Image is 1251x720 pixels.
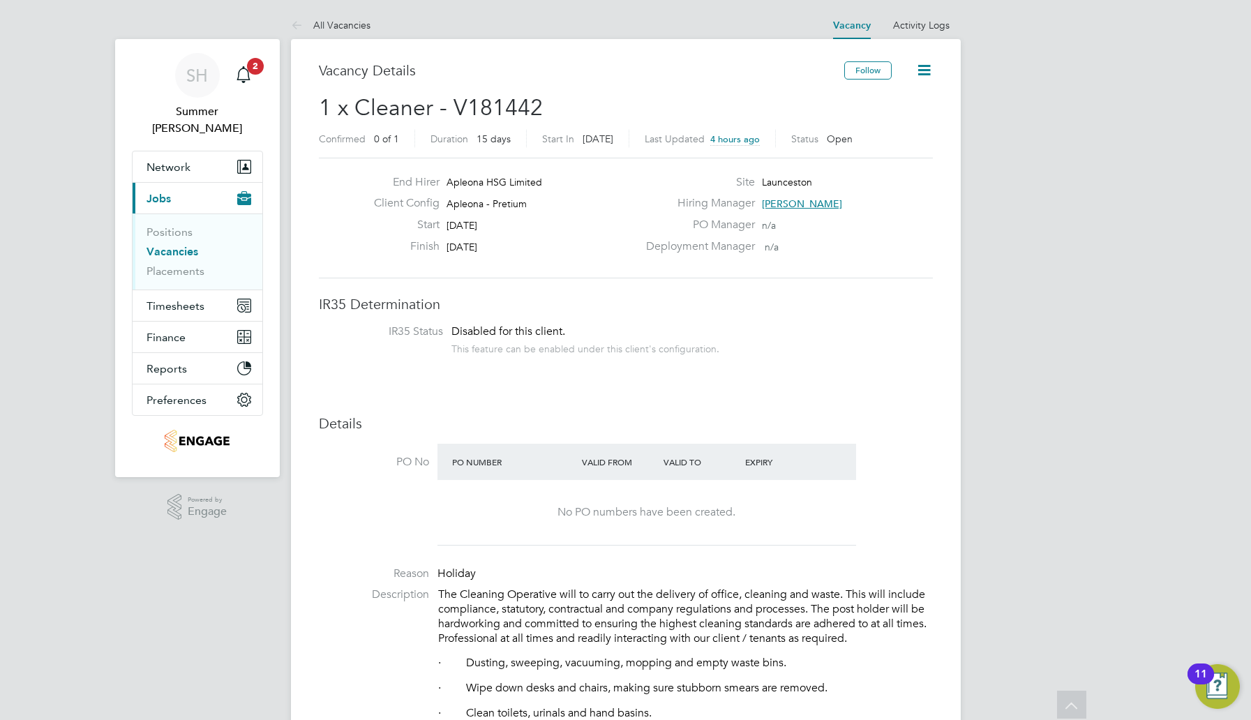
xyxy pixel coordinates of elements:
[291,19,370,31] a: All Vacancies
[447,176,542,188] span: Apleona HSG Limited
[833,20,871,31] a: Vacancy
[319,61,844,80] h3: Vacancy Details
[230,53,257,98] a: 2
[447,241,477,253] span: [DATE]
[765,241,779,253] span: n/a
[449,449,579,474] div: PO Number
[451,324,565,338] span: Disabled for this client.
[1194,674,1207,692] div: 11
[188,494,227,506] span: Powered by
[477,133,511,145] span: 15 days
[844,61,892,80] button: Follow
[319,94,543,121] span: 1 x Cleaner - V181442
[363,196,440,211] label: Client Config
[791,133,818,145] label: Status
[437,567,476,580] span: Holiday
[147,264,204,278] a: Placements
[319,133,366,145] label: Confirmed
[147,362,187,375] span: Reports
[451,339,719,355] div: This feature can be enabled under this client's configuration.
[133,322,262,352] button: Finance
[133,384,262,415] button: Preferences
[167,494,227,520] a: Powered byEngage
[333,324,443,339] label: IR35 Status
[319,587,429,602] label: Description
[133,183,262,213] button: Jobs
[363,218,440,232] label: Start
[710,133,760,145] span: 4 hours ago
[147,299,204,313] span: Timesheets
[132,53,263,137] a: SHSummer [PERSON_NAME]
[638,218,755,232] label: PO Manager
[638,175,755,190] label: Site
[133,290,262,321] button: Timesheets
[132,430,263,452] a: Go to home page
[893,19,950,31] a: Activity Logs
[115,39,280,477] nav: Main navigation
[762,219,776,232] span: n/a
[438,656,933,670] p: · Dusting, sweeping, vacuuming, mopping and empty waste bins.
[319,295,933,313] h3: IR35 Determination
[438,587,933,645] p: The Cleaning Operative will to carry out the delivery of office, cleaning and waste. This will in...
[165,430,230,452] img: romaxrecruitment-logo-retina.png
[147,225,193,239] a: Positions
[827,133,853,145] span: Open
[447,197,527,210] span: Apleona - Pretium
[147,160,190,174] span: Network
[447,219,477,232] span: [DATE]
[188,506,227,518] span: Engage
[132,103,263,137] span: Summer Hadden
[762,176,812,188] span: Launceston
[638,196,755,211] label: Hiring Manager
[645,133,705,145] label: Last Updated
[319,414,933,433] h3: Details
[147,331,186,344] span: Finance
[319,455,429,470] label: PO No
[133,353,262,384] button: Reports
[133,151,262,182] button: Network
[742,449,823,474] div: Expiry
[438,681,933,696] p: · Wipe down desks and chairs, making sure stubborn smears are removed.
[542,133,574,145] label: Start In
[583,133,613,145] span: [DATE]
[762,197,842,210] span: [PERSON_NAME]
[147,245,198,258] a: Vacancies
[374,133,399,145] span: 0 of 1
[578,449,660,474] div: Valid From
[133,213,262,290] div: Jobs
[363,239,440,254] label: Finish
[319,567,429,581] label: Reason
[247,58,264,75] span: 2
[430,133,468,145] label: Duration
[638,239,755,254] label: Deployment Manager
[451,505,842,520] div: No PO numbers have been created.
[363,175,440,190] label: End Hirer
[147,393,207,407] span: Preferences
[186,66,208,84] span: SH
[147,192,171,205] span: Jobs
[660,449,742,474] div: Valid To
[1195,664,1240,709] button: Open Resource Center, 11 new notifications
